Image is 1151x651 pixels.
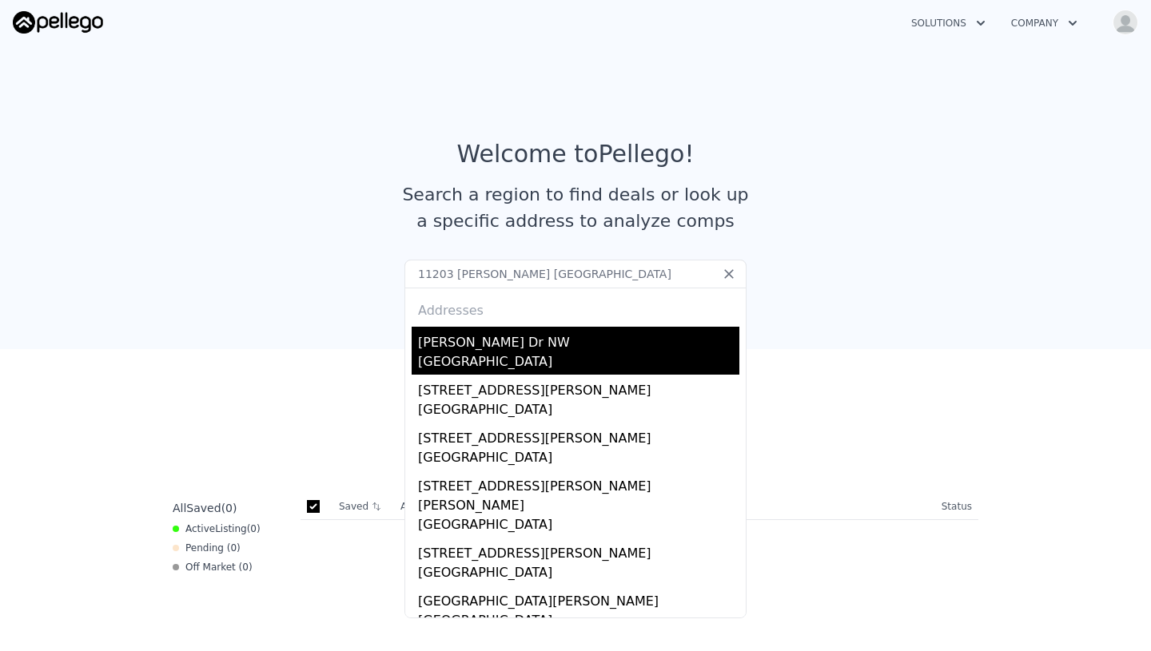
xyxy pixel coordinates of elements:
[418,327,739,352] div: [PERSON_NAME] Dr NW
[418,400,739,423] div: [GEOGRAPHIC_DATA]
[457,140,695,169] div: Welcome to Pellego !
[173,561,253,574] div: Off Market ( 0 )
[166,442,985,468] div: Save properties to see them here
[215,523,247,534] span: Listing
[396,181,755,234] div: Search a region to find deals or look up a specific address to analyze comps
[186,502,221,514] span: Saved
[418,470,739,515] div: [STREET_ADDRESS][PERSON_NAME][PERSON_NAME]
[418,538,739,563] div: [STREET_ADDRESS][PERSON_NAME]
[935,494,978,520] th: Status
[394,494,935,520] th: Address
[185,522,261,535] span: Active ( 0 )
[404,260,747,288] input: Search an address or region...
[418,515,739,538] div: [GEOGRAPHIC_DATA]
[998,9,1090,38] button: Company
[418,352,739,375] div: [GEOGRAPHIC_DATA]
[166,400,985,429] div: Saved Properties
[418,448,739,470] div: [GEOGRAPHIC_DATA]
[333,494,394,519] th: Saved
[13,11,103,34] img: Pellego
[418,563,739,586] div: [GEOGRAPHIC_DATA]
[1113,10,1138,35] img: avatar
[418,611,739,633] div: [GEOGRAPHIC_DATA]
[173,542,241,554] div: Pending ( 0 )
[418,423,739,448] div: [STREET_ADDRESS][PERSON_NAME]
[173,500,237,516] div: All ( 0 )
[418,375,739,400] div: [STREET_ADDRESS][PERSON_NAME]
[418,586,739,611] div: [GEOGRAPHIC_DATA][PERSON_NAME]
[898,9,998,38] button: Solutions
[412,288,739,327] div: Addresses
